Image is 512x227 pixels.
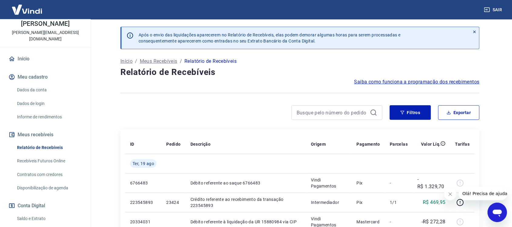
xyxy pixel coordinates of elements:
[190,196,301,208] p: Crédito referente ao recebimento da transação 223545893
[297,108,368,117] input: Busque pelo número do pedido
[357,219,380,225] p: Mastercard
[418,176,446,190] p: -R$ 1.329,70
[15,97,83,110] a: Dados de login
[483,4,505,15] button: Sair
[140,58,177,65] a: Meus Recebíveis
[15,182,83,194] a: Disponibilização de agenda
[422,218,446,225] p: -R$ 272,28
[130,219,157,225] p: 20334031
[180,58,182,65] p: /
[311,199,347,205] p: Intermediador
[4,4,51,9] span: Olá! Precisa de ajuda?
[166,141,180,147] p: Pedido
[130,141,134,147] p: ID
[357,180,380,186] p: Pix
[133,161,154,167] span: Ter, 19 ago
[455,141,470,147] p: Tarifas
[390,199,408,205] p: 1/1
[390,105,431,120] button: Filtros
[7,70,83,84] button: Meu cadastro
[15,141,83,154] a: Relatório de Recebíveis
[190,219,301,225] p: Débito referente à liquidação da UR 15880984 via CIP
[5,29,86,42] p: [PERSON_NAME][EMAIL_ADDRESS][DOMAIN_NAME]
[438,105,480,120] button: Exportar
[7,0,47,19] img: Vindi
[390,219,408,225] p: -
[357,141,380,147] p: Pagamento
[15,212,83,225] a: Saldo e Extrato
[15,168,83,181] a: Contratos com credores
[7,52,83,66] a: Início
[135,58,137,65] p: /
[459,187,507,200] iframe: Mensagem da empresa
[354,78,480,86] a: Saiba como funciona a programação dos recebimentos
[130,199,157,205] p: 223545893
[15,155,83,167] a: Recebíveis Futuros Online
[7,128,83,141] button: Meus recebíveis
[15,111,83,123] a: Informe de rendimentos
[488,203,507,222] iframe: Botão para abrir a janela de mensagens
[423,199,446,206] p: R$ 469,95
[184,58,237,65] p: Relatório de Recebíveis
[120,66,480,78] h4: Relatório de Recebíveis
[120,58,133,65] a: Início
[444,188,456,200] iframe: Fechar mensagem
[421,141,441,147] p: Valor Líq.
[166,199,180,205] p: 23424
[390,141,408,147] p: Parcelas
[390,180,408,186] p: -
[130,180,157,186] p: 6766483
[190,180,301,186] p: Débito referente ao saque 6766483
[311,141,326,147] p: Origem
[311,177,347,189] p: Vindi Pagamentos
[7,199,83,212] button: Conta Digital
[357,199,380,205] p: Pix
[15,84,83,96] a: Dados da conta
[190,141,211,147] p: Descrição
[139,32,401,44] p: Após o envio das liquidações aparecerem no Relatório de Recebíveis, elas podem demorar algumas ho...
[21,21,69,27] p: [PERSON_NAME]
